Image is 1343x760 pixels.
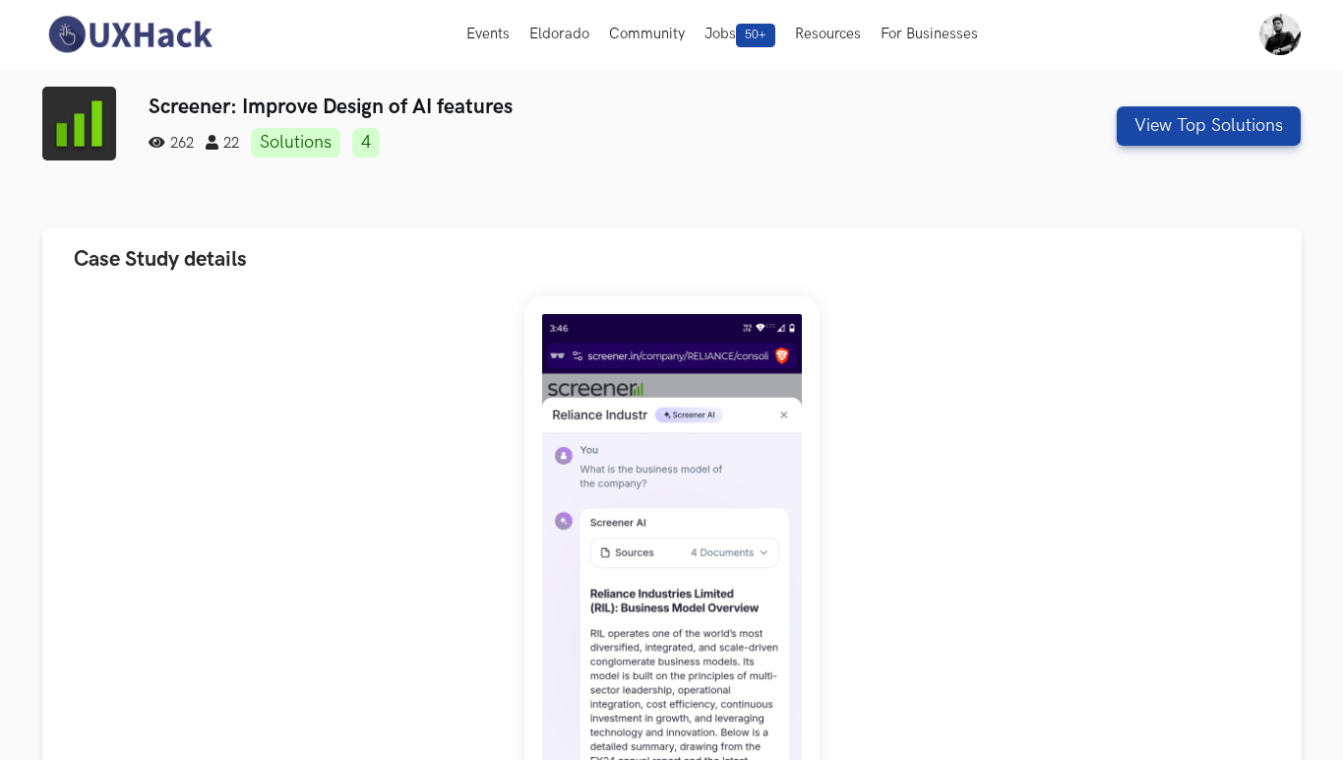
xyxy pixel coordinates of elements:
span: 262 [149,135,194,152]
span: Case Study details [74,246,247,273]
button: Case Study details [42,228,1302,290]
button: View Top Solutions [1117,106,1301,146]
a: Solutions [251,128,340,158]
a: 4 [352,128,380,158]
img: Your profile pic [1259,14,1301,55]
h3: Screener: Improve Design of AI features [149,95,982,119]
img: Screener logo [42,87,116,160]
span: 50+ [736,24,775,47]
img: UXHack-logo.png [42,14,217,55]
span: 22 [206,135,239,152]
